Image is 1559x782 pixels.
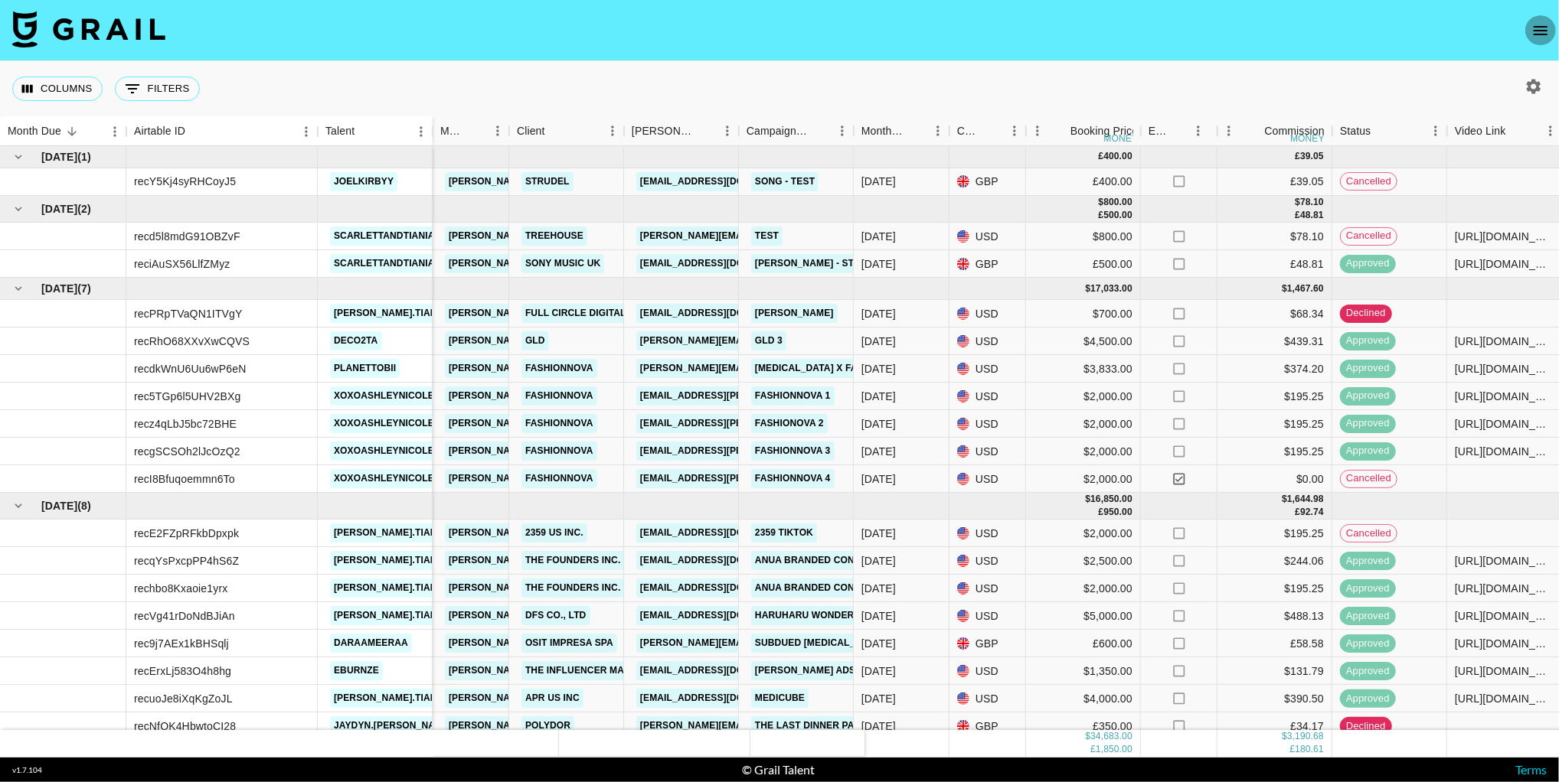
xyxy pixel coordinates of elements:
div: £ [1099,506,1104,519]
a: [PERSON_NAME][EMAIL_ADDRESS][DOMAIN_NAME] [445,716,695,735]
a: Song - Test [751,172,819,191]
div: Sep '25 [861,256,896,272]
div: $131.79 [1217,657,1332,685]
button: Menu [1424,119,1447,142]
div: 48.81 [1300,209,1324,222]
span: approved [1340,609,1396,624]
span: cancelled [1341,174,1397,189]
div: money [1104,134,1139,143]
button: hide children [8,278,29,299]
div: $195.25 [1217,383,1332,410]
a: [PERSON_NAME].tiara1 [330,578,453,598]
a: [EMAIL_ADDRESS][DOMAIN_NAME] [636,578,808,598]
div: recz4qLbJ5bc72BHE [134,416,237,432]
div: $ [1085,282,1090,295]
div: Jul '25 [861,608,896,624]
div: 1,467.60 [1287,282,1324,295]
span: [DATE] [41,498,77,513]
div: $195.25 [1217,438,1332,465]
a: [EMAIL_ADDRESS][DOMAIN_NAME] [636,689,808,708]
div: https://www.tiktok.com/@scarlettandtiania/video/7553044373236174093?_t=ZT-8zx1YzFWrTD&_r=1 [1455,256,1554,272]
div: $4,500.00 [1026,327,1141,355]
button: Sort [1243,120,1264,142]
a: GLD [521,331,549,350]
div: £ [1295,506,1300,519]
a: [PERSON_NAME][EMAIL_ADDRESS][DOMAIN_NAME] [445,551,695,570]
a: DFS Co., Ltd [521,606,590,625]
span: [DATE] [41,201,77,217]
div: https://www.tiktok.com/@deco2ta/video/7512134876473216286?_r=1&_t=ZP-8yIvKGqoTIV [1455,334,1554,349]
a: Sony Music UK [521,254,604,273]
a: Haruharu Wonder [751,606,858,625]
a: [EMAIL_ADDRESS][DOMAIN_NAME] [636,304,808,323]
a: [EMAIL_ADDRESS][DOMAIN_NAME] [636,661,808,680]
button: Sort [465,120,486,142]
div: https://www.instagram.com/reel/DLu513MxdWT/?igsh=dDQxdm9ueTcxdDZs [1455,416,1554,432]
div: $ [1282,282,1287,295]
a: scarlettandtiania [330,254,439,273]
a: deco2ta [330,331,382,350]
a: [PERSON_NAME][EMAIL_ADDRESS][DOMAIN_NAME] [445,304,695,323]
div: 1,644.98 [1287,493,1324,506]
div: £39.05 [1217,168,1332,196]
div: 16,850.00 [1090,493,1132,506]
div: $439.31 [1217,327,1332,355]
a: daraameeraa [330,634,412,653]
div: $68.34 [1217,300,1332,327]
div: $2,500.00 [1026,547,1141,575]
div: 39.05 [1300,150,1324,163]
button: hide children [8,198,29,220]
div: recuoJe8iXqKgZoJL [134,691,233,706]
div: recVg41rDoNdBJiAn [134,608,235,624]
span: cancelled [1341,471,1397,486]
div: Booking Price [1070,116,1138,146]
a: [PERSON_NAME][EMAIL_ADDRESS][DOMAIN_NAME] [445,331,695,350]
a: Fashionnova [521,359,597,378]
span: approved [1340,637,1396,651]
a: Fashionnova 4 [751,469,835,488]
div: money [1290,134,1325,143]
div: $ [1282,493,1287,506]
div: recRhO68XXvXwCQVS [134,334,250,349]
a: Treehouse [521,226,587,246]
a: [PERSON_NAME].tiara1 [330,606,453,625]
a: THE FOUNDERS INC. [521,578,625,598]
span: ( 8 ) [77,498,91,513]
div: Commission [1264,116,1325,146]
div: GBP [949,630,1026,657]
button: Menu [716,119,739,142]
div: £48.81 [1217,250,1332,278]
div: Manager [433,116,509,146]
div: recE2FZpRFkbDpxpk [134,526,239,541]
a: Terms [1515,762,1547,777]
div: Aug '25 [861,389,896,404]
div: USD [949,223,1026,250]
div: Aug '25 [861,361,896,376]
a: [PERSON_NAME].tiara1 [330,523,453,543]
div: recdkWnU6Uu6wP6eN [134,361,247,376]
a: APR US Inc [521,689,583,708]
a: [PERSON_NAME][EMAIL_ADDRESS][DOMAIN_NAME] [445,386,695,406]
div: £600.00 [1026,630,1141,657]
div: USD [949,547,1026,575]
span: approved [1340,416,1396,431]
div: Aug '25 [861,416,896,432]
div: Sep '25 [861,229,896,244]
div: Jul '25 [861,581,896,596]
div: https://www.tiktok.com/@eburnze/video/7422094182627462405 [1455,663,1554,679]
div: Month Due [8,116,61,146]
div: $1,350.00 [1026,657,1141,685]
div: USD [949,465,1026,493]
a: Fashionnova 3 [751,442,835,461]
span: approved [1340,256,1396,271]
button: Sort [695,120,716,142]
a: Medicube [751,689,809,708]
div: Jul '25 [861,636,896,651]
div: Aug '25 [861,334,896,349]
div: https://www.tiktok.com/@jada.tiara1/video/7525954647635299597 [1455,691,1554,706]
div: Talent [325,116,355,146]
div: Campaign (Type) [739,116,854,146]
div: Jul '25 [861,663,896,679]
div: USD [949,685,1026,712]
span: approved [1340,334,1396,348]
